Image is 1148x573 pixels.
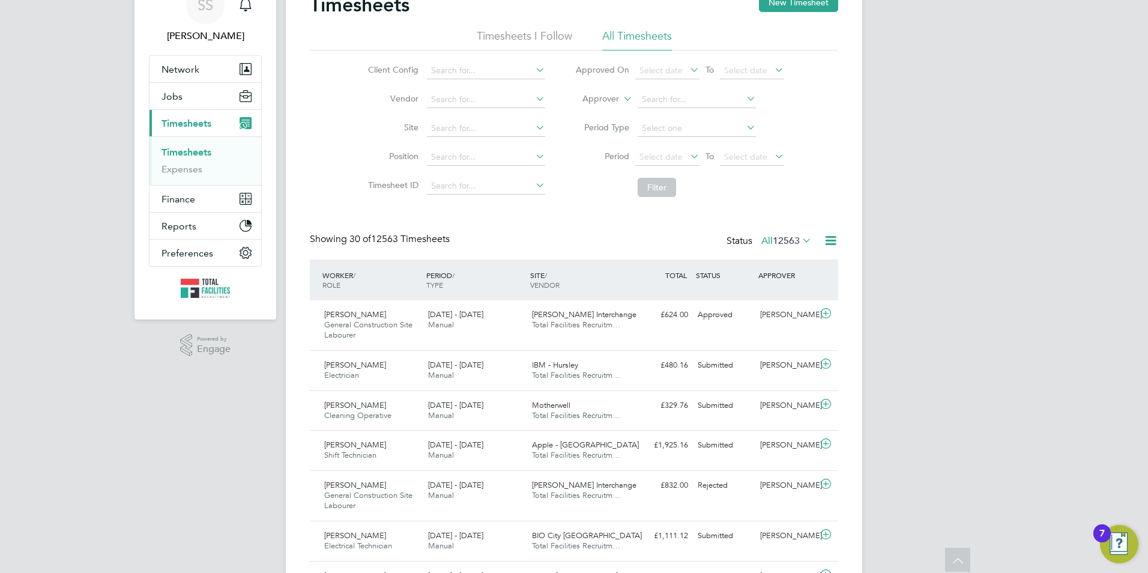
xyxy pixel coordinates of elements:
[638,178,676,197] button: Filter
[693,435,755,455] div: Submitted
[630,526,693,546] div: £1,111.12
[1100,525,1138,563] button: Open Resource Center, 7 new notifications
[310,233,452,246] div: Showing
[532,360,578,370] span: IBM - Hursley
[755,396,818,416] div: [PERSON_NAME]
[428,541,454,551] span: Manual
[428,400,483,410] span: [DATE] - [DATE]
[693,526,755,546] div: Submitted
[150,186,261,212] button: Finance
[349,233,450,245] span: 12563 Timesheets
[364,151,418,162] label: Position
[532,530,642,541] span: BIO City [GEOGRAPHIC_DATA]
[755,476,818,496] div: [PERSON_NAME]
[761,235,812,247] label: All
[639,65,683,76] span: Select date
[149,279,262,298] a: Go to home page
[532,480,636,490] span: [PERSON_NAME] Interchange
[426,280,443,290] span: TYPE
[428,490,454,500] span: Manual
[324,309,386,320] span: [PERSON_NAME]
[693,305,755,325] div: Approved
[423,264,527,296] div: PERIOD
[427,91,545,108] input: Search for...
[428,309,483,320] span: [DATE] - [DATE]
[532,309,636,320] span: [PERSON_NAME] Interchange
[364,122,418,133] label: Site
[630,356,693,375] div: £480.16
[150,213,261,239] button: Reports
[149,29,262,43] span: Sam Skinner
[324,450,376,460] span: Shift Technician
[530,280,560,290] span: VENDOR
[773,235,800,247] span: 12563
[162,163,202,175] a: Expenses
[427,178,545,195] input: Search for...
[180,334,231,357] a: Powered byEngage
[324,490,412,511] span: General Construction Site Labourer
[428,530,483,541] span: [DATE] - [DATE]
[162,247,213,259] span: Preferences
[755,264,818,286] div: APPROVER
[755,305,818,325] div: [PERSON_NAME]
[755,356,818,375] div: [PERSON_NAME]
[428,370,454,380] span: Manual
[150,56,261,82] button: Network
[630,305,693,325] div: £624.00
[428,480,483,490] span: [DATE] - [DATE]
[324,410,391,420] span: Cleaning Operative
[428,360,483,370] span: [DATE] - [DATE]
[427,149,545,166] input: Search for...
[162,193,195,205] span: Finance
[349,233,371,245] span: 30 of
[639,151,683,162] span: Select date
[1099,533,1105,549] div: 7
[545,270,547,280] span: /
[532,440,639,450] span: Apple - [GEOGRAPHIC_DATA]
[322,280,340,290] span: ROLE
[532,450,620,460] span: Total Facilities Recruitm…
[324,370,359,380] span: Electrician
[527,264,631,296] div: SITE
[630,435,693,455] div: £1,925.16
[638,91,756,108] input: Search for...
[702,62,717,77] span: To
[319,264,423,296] div: WORKER
[532,490,620,500] span: Total Facilities Recruitm…
[638,120,756,137] input: Select one
[428,450,454,460] span: Manual
[162,118,211,129] span: Timesheets
[665,270,687,280] span: TOTAL
[162,64,199,75] span: Network
[324,360,386,370] span: [PERSON_NAME]
[575,151,629,162] label: Period
[532,320,620,330] span: Total Facilities Recruitm…
[532,541,620,551] span: Total Facilities Recruitm…
[324,480,386,490] span: [PERSON_NAME]
[565,93,619,105] label: Approver
[532,400,570,410] span: Motherwell
[364,64,418,75] label: Client Config
[452,270,455,280] span: /
[428,410,454,420] span: Manual
[324,440,386,450] span: [PERSON_NAME]
[353,270,355,280] span: /
[602,29,672,50] li: All Timesheets
[162,147,211,158] a: Timesheets
[755,435,818,455] div: [PERSON_NAME]
[364,180,418,190] label: Timesheet ID
[727,233,814,250] div: Status
[755,526,818,546] div: [PERSON_NAME]
[477,29,572,50] li: Timesheets I Follow
[324,400,386,410] span: [PERSON_NAME]
[724,65,767,76] span: Select date
[702,148,717,164] span: To
[150,136,261,185] div: Timesheets
[150,83,261,109] button: Jobs
[324,320,412,340] span: General Construction Site Labourer
[693,476,755,496] div: Rejected
[693,264,755,286] div: STATUS
[630,396,693,416] div: £329.76
[724,151,767,162] span: Select date
[427,120,545,137] input: Search for...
